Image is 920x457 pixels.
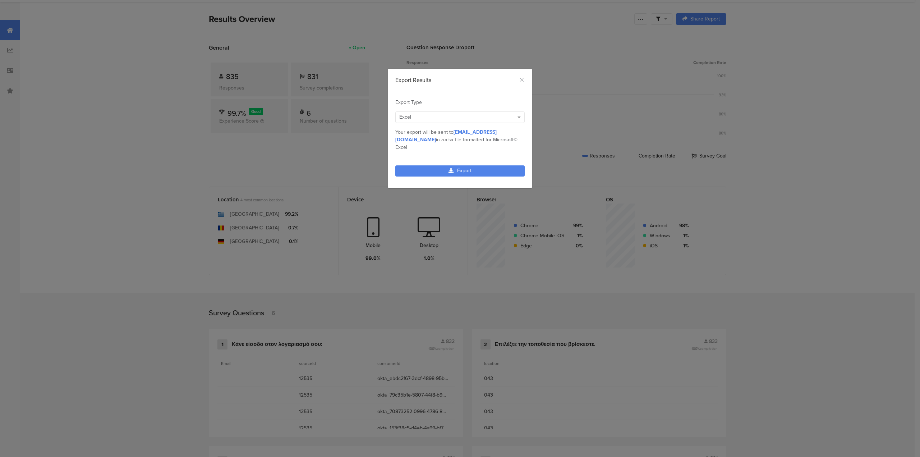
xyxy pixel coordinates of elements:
span: .xlsx file formatted for Microsoft© Excel [395,136,517,151]
div: dialog [388,69,532,188]
a: Export [395,165,525,177]
div: Export Results [395,76,525,84]
span: [EMAIL_ADDRESS][DOMAIN_NAME] [395,128,497,143]
div: Export Type [395,99,525,106]
div: Your export will be sent to in a [395,128,525,151]
button: Close [519,76,525,84]
span: Excel [399,113,411,121]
